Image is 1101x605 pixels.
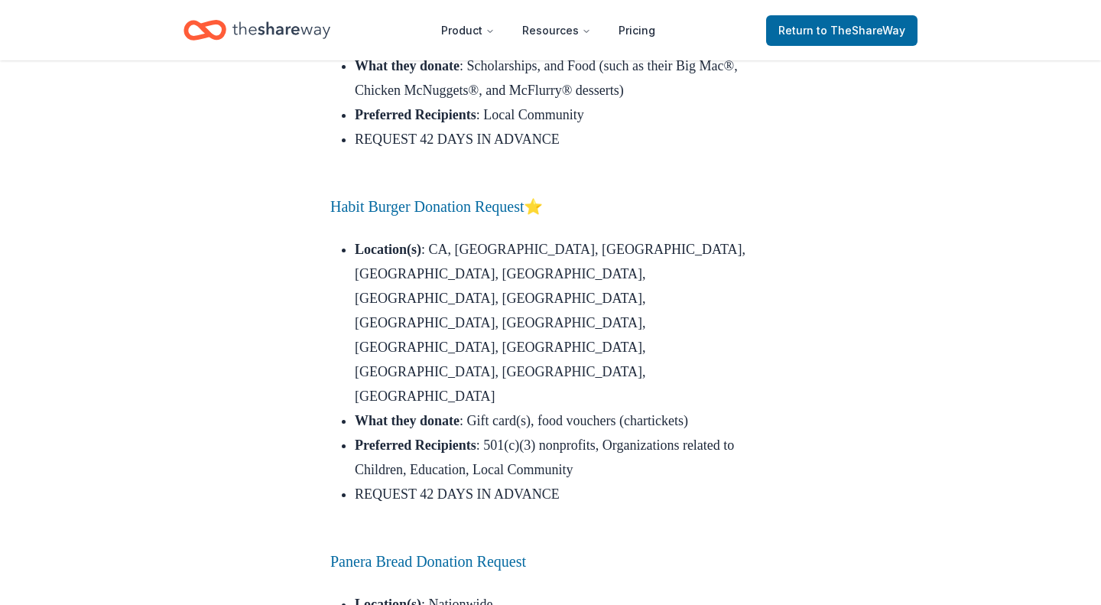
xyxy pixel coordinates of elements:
[429,15,507,46] button: Product
[766,15,917,46] a: Returnto TheShareWay
[355,127,771,176] li: REQUEST 42 DAYS IN ADVANCE
[606,15,667,46] a: Pricing
[183,12,330,48] a: Home
[330,194,771,219] h3: ⭐
[429,12,667,48] nav: Main
[355,242,421,257] strong: Location(s)
[817,24,905,37] span: to TheShareWay
[355,413,460,428] strong: What they donate
[355,58,460,73] strong: What they donate
[355,107,476,122] strong: Preferred Recipients
[510,15,603,46] button: Resources
[355,237,771,408] li: : ​​CA, [GEOGRAPHIC_DATA], [GEOGRAPHIC_DATA], [GEOGRAPHIC_DATA], [GEOGRAPHIC_DATA], [GEOGRAPHIC_D...
[330,198,524,215] a: Habit Burger Donation Request
[355,408,771,433] li: : Gift card(s), food vouchers (chartickets)
[355,102,771,127] li: : Local Community
[778,21,905,40] span: Return
[330,553,526,570] a: Panera Bread Donation Request
[355,437,476,453] strong: Preferred Recipients
[355,54,771,102] li: : Scholarships, and Food (such as their Big Mac®, Chicken McNuggets®, and McFlurry® desserts)
[355,433,771,482] li: : 501(c)(3) nonprofits, Organizations related to Children, Education, Local Community
[355,482,771,531] li: REQUEST 42 DAYS IN ADVANCE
